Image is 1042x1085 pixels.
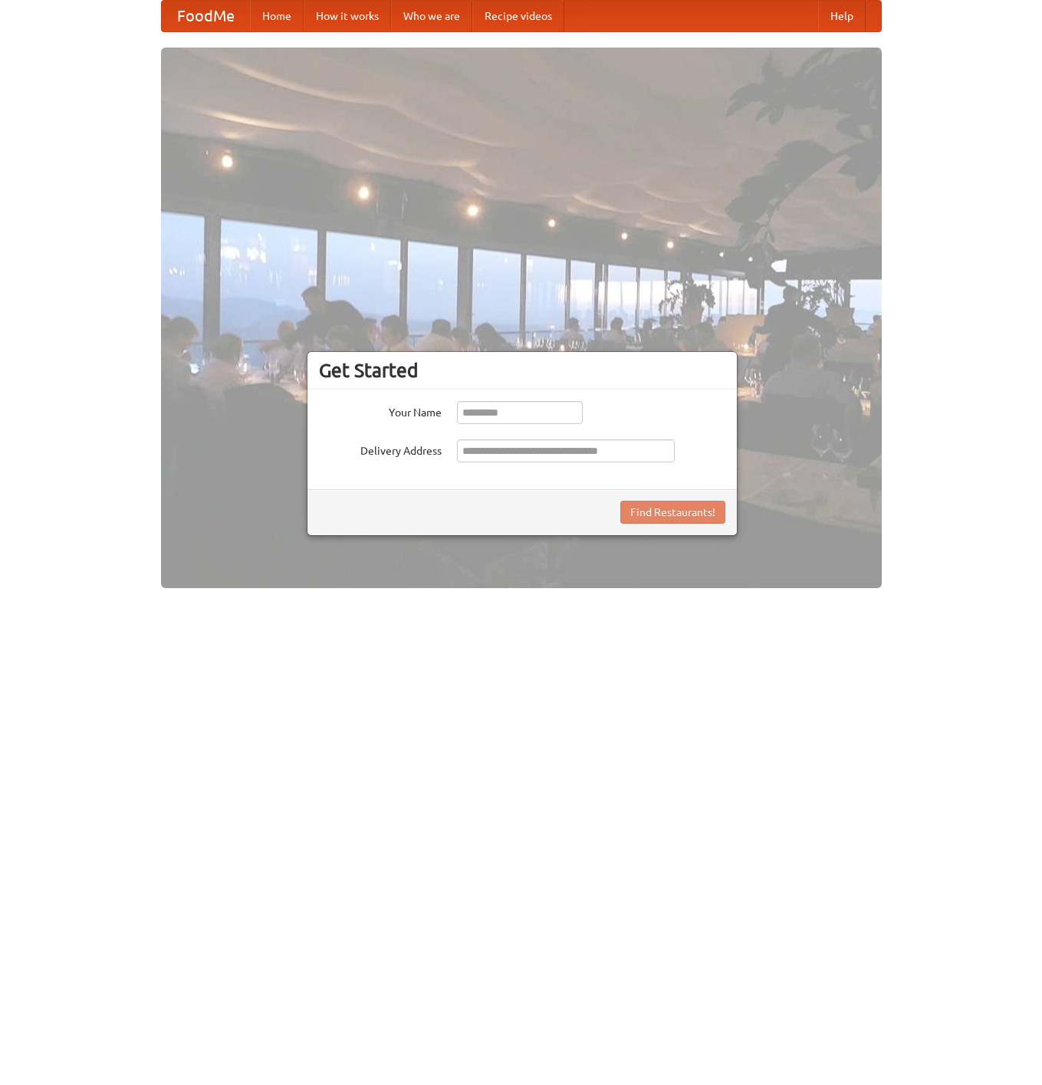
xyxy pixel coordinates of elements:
[319,401,442,420] label: Your Name
[472,1,564,31] a: Recipe videos
[319,439,442,459] label: Delivery Address
[620,501,725,524] button: Find Restaurants!
[162,1,250,31] a: FoodMe
[319,359,725,382] h3: Get Started
[818,1,866,31] a: Help
[304,1,391,31] a: How it works
[250,1,304,31] a: Home
[391,1,472,31] a: Who we are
